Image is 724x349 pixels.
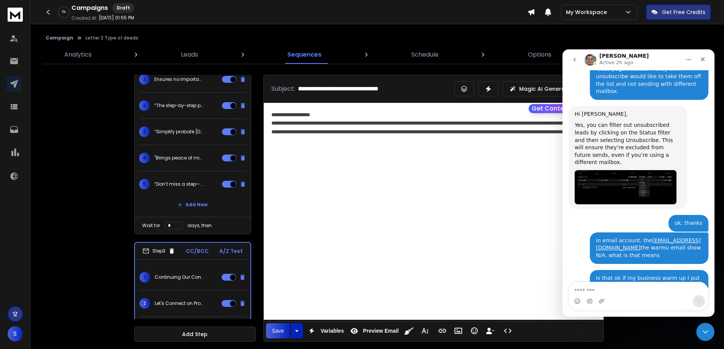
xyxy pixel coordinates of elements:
[27,221,146,245] div: Is that ok if my business warm up I put real-estate on 5 emails?
[347,323,400,338] button: Preview Email
[112,3,134,13] div: Draft
[319,328,345,334] span: Variables
[134,327,256,342] button: Add Step
[636,46,689,64] a: Subsequences
[283,46,326,64] a: Sequences
[12,72,119,117] div: Yes, you can filter out unsubscribed leads by clicking on the Status filter and then selecting Un...
[139,126,150,137] span: 3
[528,50,551,59] p: Options
[12,61,119,69] div: Hi [PERSON_NAME],
[287,50,322,59] p: Sequences
[187,223,212,229] p: days, then
[71,15,97,21] p: Created At:
[27,183,146,215] div: in email account. the[EMAIL_ADDRESS][DOMAIN_NAME]the warmu email show N/A. what is that means
[33,188,138,202] a: [EMAIL_ADDRESS][DOMAIN_NAME]
[154,103,203,109] p: “The step-by-step probate guide you’ll wish you had sooner.”
[36,249,42,255] button: Upload attachment
[6,233,146,246] textarea: Message…
[181,50,198,59] p: Leads
[662,8,705,16] p: Get Free Credits
[8,326,23,341] button: S
[411,50,439,59] p: Schedule
[134,44,251,234] li: Step2CC/BCCA/Z Test1Ensures no important steps are missed.2“The step-by-step probate guide you’ll...
[112,170,140,178] div: ok. thanks
[71,3,108,13] h1: Campaigns
[562,49,714,317] iframe: Intercom live chat
[139,179,150,190] span: 5
[266,323,290,338] button: Save
[46,35,73,41] button: Campaign
[139,153,150,163] span: 4
[154,129,203,135] p: “Simplify probate [DATE]—grab your essential to-do checklist.”
[646,5,711,20] button: Get Free Credits
[566,8,610,16] p: My Workspace
[139,74,150,85] span: 1
[139,272,150,283] span: 1
[361,328,400,334] span: Preview Email
[6,221,146,251] div: Shanty says…
[6,57,125,159] div: Hi [PERSON_NAME],Yes, you can filter out unsubscribed leads by clicking on the Status filter and ...
[33,225,140,240] div: Is that ok if my business warm up I put real-estate on 5 emails?
[86,35,138,41] p: Letter 2 Type of deeds
[186,247,209,255] p: CC/BCC
[176,46,203,64] a: Leads
[60,46,96,64] a: Analytics
[154,76,203,82] p: Ensures no important steps are missed.
[130,246,143,258] button: Send a message…
[519,85,573,93] p: Magic AI Generator
[33,188,140,210] div: in email account. the the warmu email show N/A. what is that means
[154,181,203,187] p: “Don’t miss a step—download the ultimate probate checklist now.”
[172,197,214,212] button: Add New
[24,249,30,255] button: Gif picker
[64,50,92,59] p: Analytics
[139,100,150,111] span: 2
[106,166,146,182] div: ok. thanks
[12,249,18,255] button: Emoji picker
[219,247,243,255] p: A/Z Test
[304,323,345,338] button: Variables
[33,9,140,46] div: Do you have a page for unsubscribe leads page because if they clink unsubscribe would like to tak...
[154,155,203,161] p: "Brings peace of mind when handling legal tasks"
[529,104,600,113] button: Get Content Score
[62,10,66,14] p: 0 %
[155,300,203,306] p: Let's Connect on Probate Assistance
[155,274,203,280] p: Continuing Our Conversation on Probate Services
[271,84,295,93] p: Subject:
[407,46,443,64] a: Schedule
[523,46,556,64] a: Options
[8,8,23,22] img: logo
[501,323,515,338] button: Code View
[6,183,146,221] div: Shanty says…
[142,223,160,229] p: Wait for
[143,248,175,254] div: Step 3
[6,166,146,183] div: Shanty says…
[503,81,588,96] button: Magic AI Generator
[99,15,134,21] p: [DATE] 01:55 PM
[139,298,150,309] span: 2
[696,323,714,341] iframe: Intercom live chat
[6,57,146,166] div: Raj says…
